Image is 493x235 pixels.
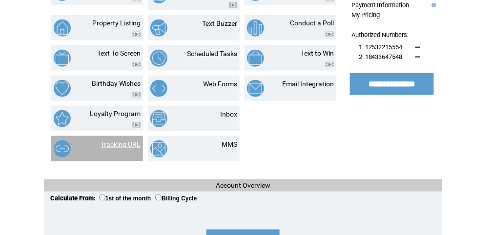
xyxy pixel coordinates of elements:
[301,49,334,57] a: Text to Win
[132,62,141,67] img: video.png
[132,122,141,128] img: video.png
[290,19,334,27] a: Conduct a Poll
[351,1,410,9] a: Payment Information
[282,80,334,88] a: Email Integration
[229,2,237,8] img: video.png
[150,20,167,37] img: text-buzzer.png
[99,196,151,202] label: 1st of the month
[54,110,71,127] img: loyalty-program.png
[90,110,141,117] a: Loyalty Program
[92,79,141,87] a: Birthday Wishes
[203,80,237,88] a: Web Forms
[150,80,167,97] img: web-forms.png
[54,50,71,67] img: text-to-screen.png
[351,11,380,19] a: My Pricing
[132,92,141,98] img: video.png
[202,20,237,27] a: Text Buzzer
[187,50,237,58] a: Scheduled Tasks
[54,20,71,37] img: property-listing.png
[359,53,403,60] span: 2. 18433647548
[155,195,162,201] input: Billing Cycle
[326,32,334,37] img: video.png
[222,140,237,148] a: MMS
[150,110,167,127] img: inbox.png
[150,140,167,157] img: mms.png
[247,80,264,97] img: email-integration.png
[132,32,141,37] img: video.png
[247,20,264,37] img: conduct-a-poll.png
[101,140,141,148] a: Tracking URL
[220,110,237,118] a: Inbox
[150,50,167,67] img: scheduled-tasks.png
[155,196,197,202] label: Billing Cycle
[97,49,141,57] a: Text To Screen
[430,3,436,7] img: help.gif
[92,19,141,27] a: Property Listing
[216,182,270,190] span: Account Overview
[351,31,409,39] span: Authorized Numbers:
[54,80,71,97] img: birthday-wishes.png
[247,50,264,67] img: text-to-win.png
[326,62,334,67] img: video.png
[50,195,96,202] span: Calculate From:
[99,195,105,201] input: 1st of the month
[359,43,403,51] span: 1. 12532215554
[54,140,71,157] img: tracking-url.png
